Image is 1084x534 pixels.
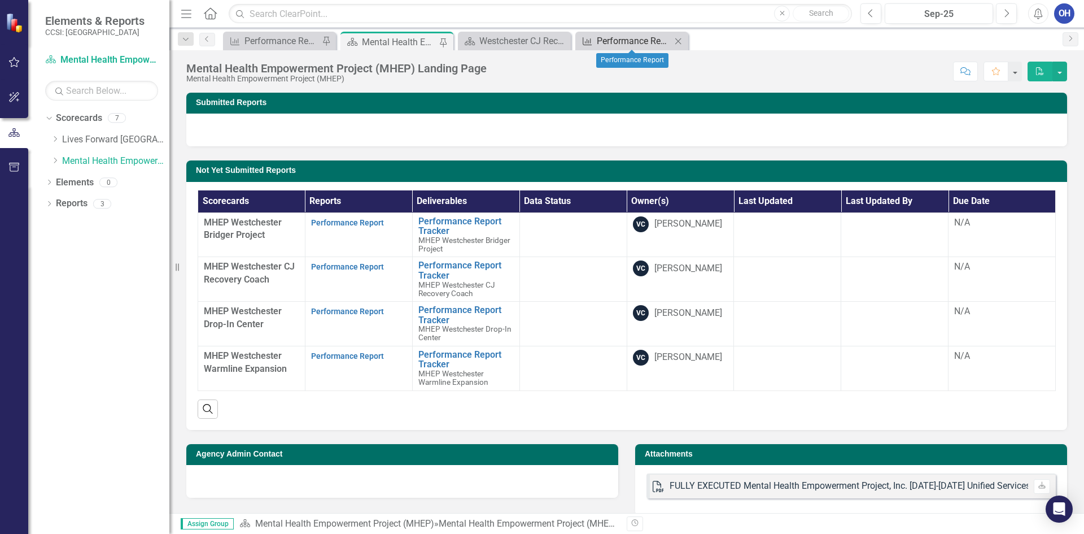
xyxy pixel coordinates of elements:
a: Performance Report [311,351,384,361]
td: Double-Click to Edit Right Click for Context Menu [412,302,519,346]
h3: Attachments [645,450,1061,458]
div: Performance Report [597,34,671,48]
a: Westchester CJ Recovery Coach Landing Page [461,34,568,48]
div: [PERSON_NAME] [654,351,722,364]
div: Performance Report [244,34,319,48]
td: Double-Click to Edit Right Click for Context Menu [412,212,519,257]
div: 3 [93,199,111,209]
div: VC [633,305,649,321]
div: Mental Health Empowerment Project (MHEP) [186,75,487,83]
td: Double-Click to Edit [519,212,627,257]
h3: Agency Admin Contact [196,450,613,458]
td: Double-Click to Edit Right Click for Context Menu [412,346,519,390]
a: Performance Report [311,262,384,271]
button: Sep-25 [885,3,993,24]
span: MHEP Westchester Bridger Project [418,236,510,253]
a: Mental Health Empowerment Project (MHEP) [62,155,169,168]
a: Performance Report [311,218,384,227]
div: 0 [99,177,117,187]
div: Mental Health Empowerment Project (MHEP) Landing Page [186,62,487,75]
div: Mental Health Empowerment Project (MHEP) Landing Page [362,35,436,49]
a: Mental Health Empowerment Project (MHEP) [255,518,434,529]
div: [PERSON_NAME] [654,262,722,275]
div: [PERSON_NAME] [654,307,722,320]
div: N/A [954,350,1050,363]
a: Scorecards [56,112,102,125]
a: Performance Report [311,307,384,316]
span: MHEP Westchester Drop-In Center [204,306,282,329]
a: Reports [56,197,88,210]
input: Search Below... [45,81,158,101]
a: Performance Report Tracker [418,305,514,325]
h3: Submitted Reports [196,98,1061,107]
a: Performance Report Tracker [418,261,514,280]
small: CCSI: [GEOGRAPHIC_DATA] [45,28,145,37]
div: VC [633,261,649,276]
div: [PERSON_NAME] [654,218,722,231]
a: Elements [56,176,94,189]
button: Search [793,6,849,21]
h3: Not Yet Submitted Reports [196,166,1061,175]
span: MHEP Westchester Warmline Expansion [418,369,488,387]
div: Sep-25 [889,7,989,21]
span: MHEP Westchester Warmline Expansion [204,350,287,374]
a: Mental Health Empowerment Project (MHEP) [45,54,158,67]
span: MHEP Westchester CJ Recovery Coach [204,261,295,285]
span: MHEP Westchester Drop-In Center [418,324,512,342]
div: N/A [954,261,1050,273]
span: MHEP Westchester CJ Recovery Coach [418,280,495,298]
span: Search [809,8,833,18]
div: N/A [954,216,1050,229]
div: » [239,518,618,531]
input: Search ClearPoint... [229,4,852,24]
div: Mental Health Empowerment Project (MHEP) Landing Page [439,518,675,529]
div: N/A [954,305,1050,318]
div: Performance Report [596,53,668,68]
td: Double-Click to Edit Right Click for Context Menu [412,257,519,302]
img: ClearPoint Strategy [6,12,25,32]
a: Performance Report [226,34,319,48]
div: VC [633,350,649,366]
span: MHEP Westchester Bridger Project [204,217,282,241]
td: Double-Click to Edit [519,257,627,302]
div: 7 [108,114,126,123]
a: Performance Report [578,34,671,48]
a: Performance Report Tracker [418,216,514,236]
td: Double-Click to Edit [519,346,627,390]
div: Open Intercom Messenger [1046,496,1073,523]
div: VC [633,216,649,232]
span: Elements & Reports [45,14,145,28]
button: OH [1054,3,1074,24]
div: Westchester CJ Recovery Coach Landing Page [479,34,568,48]
span: Assign Group [181,518,234,529]
a: Lives Forward [GEOGRAPHIC_DATA] [62,133,169,146]
td: Double-Click to Edit [519,302,627,346]
a: Performance Report Tracker [418,350,514,370]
